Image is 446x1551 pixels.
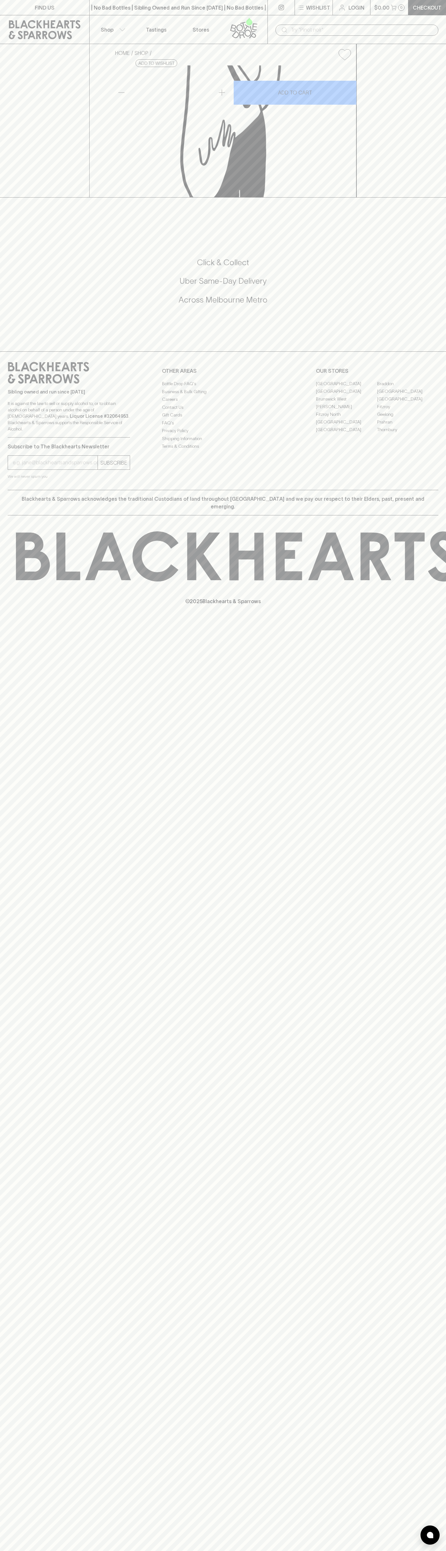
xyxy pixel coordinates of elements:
[316,418,377,426] a: [GEOGRAPHIC_DATA]
[101,26,113,34] p: Shop
[162,411,284,419] a: Gift Cards
[134,15,179,44] a: Tastings
[278,89,312,96] p: ADD TO CART
[316,403,377,410] a: [PERSON_NAME]
[8,473,130,480] p: We will never spam you
[8,443,130,450] p: Subscribe to The Blackhearts Newsletter
[162,396,284,403] a: Careers
[135,50,148,56] a: SHOP
[377,410,438,418] a: Geelong
[110,65,356,197] img: Hop Nation Fruit Enhanced Hazy IPA 440ml
[427,1532,433,1538] img: bubble-icon
[162,435,284,442] a: Shipping Information
[146,26,166,34] p: Tastings
[8,295,438,305] h5: Across Melbourne Metro
[162,367,284,375] p: OTHER AREAS
[377,395,438,403] a: [GEOGRAPHIC_DATA]
[98,456,130,469] button: SUBSCRIBE
[377,426,438,433] a: Thornbury
[316,367,438,375] p: OUR STORES
[8,257,438,268] h5: Click & Collect
[377,380,438,387] a: Braddon
[162,419,284,427] a: FAQ's
[306,4,330,11] p: Wishlist
[400,6,403,9] p: 0
[179,15,223,44] a: Stores
[70,414,128,419] strong: Liquor License #32064953
[336,47,354,63] button: Add to wishlist
[13,458,98,468] input: e.g. jane@blackheartsandsparrows.com.au
[100,459,127,467] p: SUBSCRIBE
[413,4,442,11] p: Checkout
[162,380,284,388] a: Bottle Drop FAQ's
[377,418,438,426] a: Prahran
[12,495,434,510] p: Blackhearts & Sparrows acknowledges the traditional Custodians of land throughout [GEOGRAPHIC_DAT...
[316,410,377,418] a: Fitzroy North
[162,403,284,411] a: Contact Us
[377,403,438,410] a: Fitzroy
[348,4,364,11] p: Login
[316,426,377,433] a: [GEOGRAPHIC_DATA]
[377,387,438,395] a: [GEOGRAPHIC_DATA]
[162,388,284,395] a: Business & Bulk Gifting
[8,389,130,395] p: Sibling owned and run since [DATE]
[35,4,55,11] p: FIND US
[115,50,130,56] a: HOME
[135,59,177,67] button: Add to wishlist
[193,26,209,34] p: Stores
[234,81,357,105] button: ADD TO CART
[90,15,134,44] button: Shop
[291,25,433,35] input: Try "Pinot noir"
[316,395,377,403] a: Brunswick West
[8,400,130,432] p: It is against the law to sell or supply alcohol to, or to obtain alcohol on behalf of a person un...
[162,443,284,450] a: Terms & Conditions
[8,232,438,339] div: Call to action block
[316,387,377,395] a: [GEOGRAPHIC_DATA]
[316,380,377,387] a: [GEOGRAPHIC_DATA]
[8,276,438,286] h5: Uber Same-Day Delivery
[374,4,390,11] p: $0.00
[162,427,284,435] a: Privacy Policy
